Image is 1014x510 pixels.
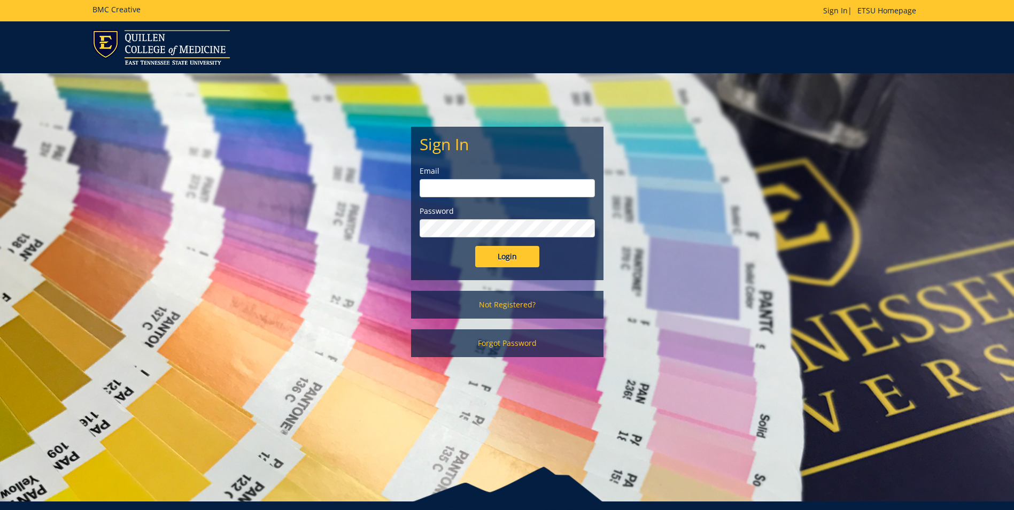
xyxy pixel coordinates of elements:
[475,246,539,267] input: Login
[420,135,595,153] h2: Sign In
[852,5,922,16] a: ETSU Homepage
[411,329,603,357] a: Forgot Password
[420,166,595,176] label: Email
[420,206,595,217] label: Password
[411,291,603,319] a: Not Registered?
[92,5,141,13] h5: BMC Creative
[92,30,230,65] img: ETSU logo
[823,5,922,16] p: |
[823,5,848,16] a: Sign In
